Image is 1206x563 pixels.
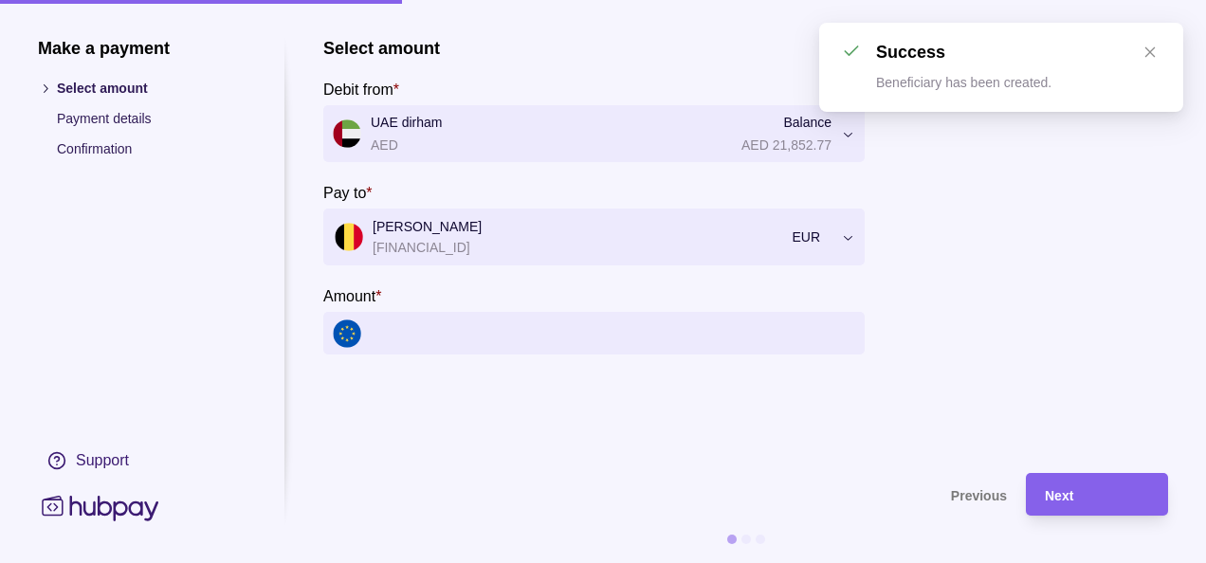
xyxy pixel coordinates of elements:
p: Confirmation [57,138,247,159]
p: Pay to [323,185,366,201]
img: eu [333,319,361,348]
label: Pay to [323,181,373,204]
p: Beneficiary has been created. [876,75,1051,90]
p: Debit from [323,82,393,98]
span: Next [1045,488,1073,503]
p: Select amount [57,78,247,99]
p: [PERSON_NAME] [373,216,782,237]
img: be [335,223,363,251]
a: Close [1140,42,1160,63]
p: Amount [323,288,375,304]
button: Next [1026,473,1168,516]
p: Payment details [57,108,247,129]
span: Previous [951,488,1007,503]
h1: Success [876,43,945,62]
span: close [1143,45,1157,59]
button: Previous [323,473,1007,516]
div: Support [76,450,129,471]
h1: Select amount [323,38,440,59]
h1: Make a payment [38,38,247,59]
input: amount [371,312,855,354]
a: Support [38,441,247,481]
label: Amount [323,284,381,307]
label: Debit from [323,78,399,100]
